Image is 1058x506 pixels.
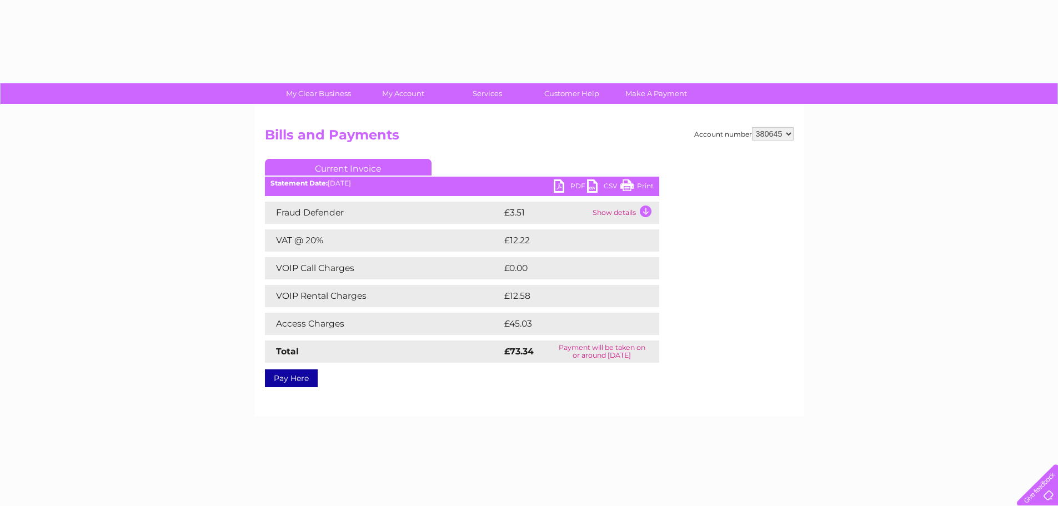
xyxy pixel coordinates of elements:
[265,202,502,224] td: Fraud Defender
[590,202,659,224] td: Show details
[610,83,702,104] a: Make A Payment
[504,346,534,357] strong: £73.34
[276,346,299,357] strong: Total
[502,202,590,224] td: £3.51
[587,179,620,196] a: CSV
[265,285,502,307] td: VOIP Rental Charges
[545,340,659,363] td: Payment will be taken on or around [DATE]
[442,83,533,104] a: Services
[265,179,659,187] div: [DATE]
[526,83,618,104] a: Customer Help
[502,285,636,307] td: £12.58
[265,369,318,387] a: Pay Here
[502,313,636,335] td: £45.03
[265,127,794,148] h2: Bills and Payments
[694,127,794,141] div: Account number
[502,257,634,279] td: £0.00
[265,257,502,279] td: VOIP Call Charges
[554,179,587,196] a: PDF
[620,179,654,196] a: Print
[265,229,502,252] td: VAT @ 20%
[502,229,635,252] td: £12.22
[357,83,449,104] a: My Account
[265,159,432,176] a: Current Invoice
[265,313,502,335] td: Access Charges
[273,83,364,104] a: My Clear Business
[270,179,328,187] b: Statement Date:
